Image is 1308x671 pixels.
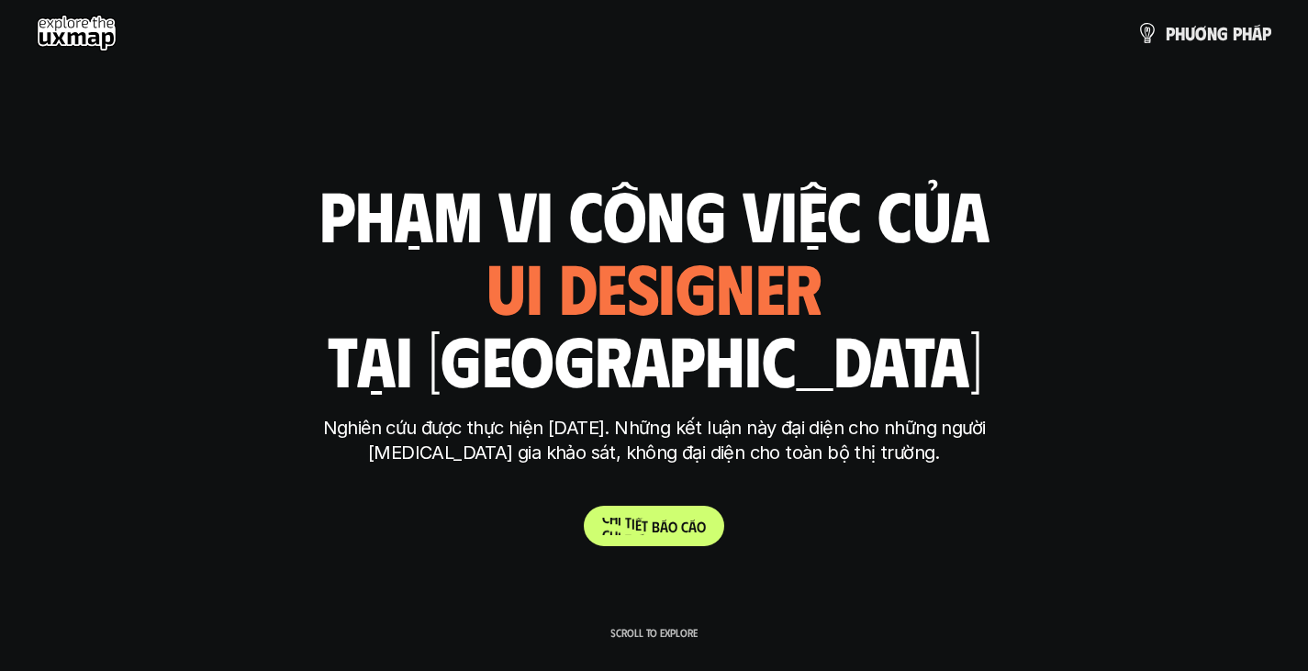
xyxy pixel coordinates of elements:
span: h [1175,23,1185,43]
span: á [688,518,697,535]
h6: Kết quả nghiên cứu [591,130,731,151]
span: h [1242,23,1252,43]
span: c [681,518,688,535]
span: i [618,510,621,528]
span: ế [635,516,642,533]
span: á [1252,23,1262,43]
span: p [1233,23,1242,43]
span: ơ [1195,23,1207,43]
span: t [625,513,632,531]
span: h [609,509,618,527]
p: Scroll to explore [610,626,698,639]
p: Nghiên cứu được thực hiện [DATE]. Những kết luận này đại diện cho những người [MEDICAL_DATA] gia ... [310,416,999,465]
a: phươngpháp [1136,15,1271,51]
span: i [632,514,635,531]
span: o [697,518,706,535]
h1: phạm vi công việc của [319,175,989,252]
span: n [1207,23,1217,43]
h1: tại [GEOGRAPHIC_DATA] [327,320,981,397]
span: g [1217,23,1228,43]
span: o [668,518,677,535]
span: p [1262,23,1271,43]
span: t [642,517,648,534]
a: Chitiếtbáocáo [584,506,724,546]
span: á [660,518,668,535]
span: b [652,518,660,535]
span: p [1166,23,1175,43]
span: C [602,509,609,526]
span: ư [1185,23,1195,43]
